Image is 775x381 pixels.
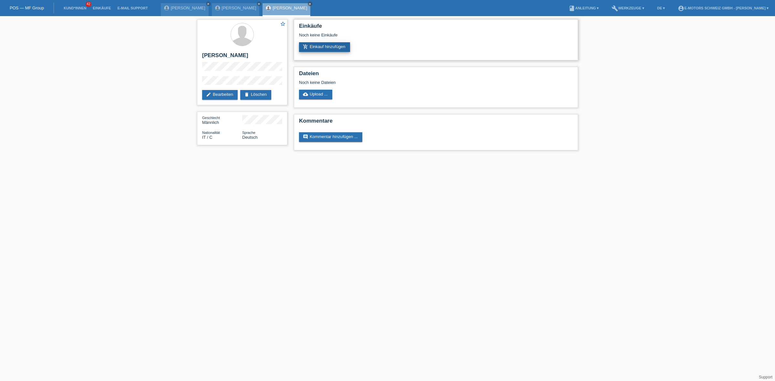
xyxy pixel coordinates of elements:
a: star_border [280,21,286,28]
a: DE ▾ [654,6,668,10]
h2: Einkäufe [299,23,573,33]
div: Noch keine Dateien [299,80,496,85]
span: Sprache [242,131,255,135]
span: Geschlecht [202,116,220,120]
a: editBearbeiten [202,90,238,100]
i: close [207,2,210,5]
a: bookAnleitung ▾ [565,6,602,10]
i: delete [244,92,249,97]
a: [PERSON_NAME] [273,5,307,10]
i: close [308,2,312,5]
a: account_circleE-Motors Schweiz GmbH - [PERSON_NAME] ▾ [675,6,772,10]
span: Nationalität [202,131,220,135]
h2: Dateien [299,70,573,80]
span: Italien / C / 08.07.2011 [202,135,212,140]
i: comment [303,134,308,139]
i: cloud_upload [303,92,308,97]
a: Kund*innen [60,6,89,10]
div: Noch keine Einkäufe [299,33,573,42]
a: Einkäufe [89,6,114,10]
i: edit [206,92,211,97]
a: close [257,2,261,6]
span: Deutsch [242,135,258,140]
a: POS — MF Group [10,5,44,10]
a: close [206,2,211,6]
a: cloud_uploadUpload ... [299,90,332,99]
i: book [569,5,575,12]
i: close [257,2,261,5]
a: add_shopping_cartEinkauf hinzufügen [299,42,350,52]
i: add_shopping_cart [303,44,308,49]
h2: [PERSON_NAME] [202,52,282,62]
span: 42 [86,2,91,7]
a: [PERSON_NAME] [222,5,256,10]
a: E-Mail Support [114,6,151,10]
i: build [612,5,618,12]
a: close [308,2,312,6]
i: star_border [280,21,286,27]
div: Männlich [202,115,242,125]
a: deleteLöschen [240,90,271,100]
a: [PERSON_NAME] [171,5,205,10]
i: account_circle [678,5,684,12]
a: buildWerkzeuge ▾ [608,6,647,10]
a: commentKommentar hinzufügen ... [299,132,362,142]
h2: Kommentare [299,118,573,127]
a: Support [759,375,772,379]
